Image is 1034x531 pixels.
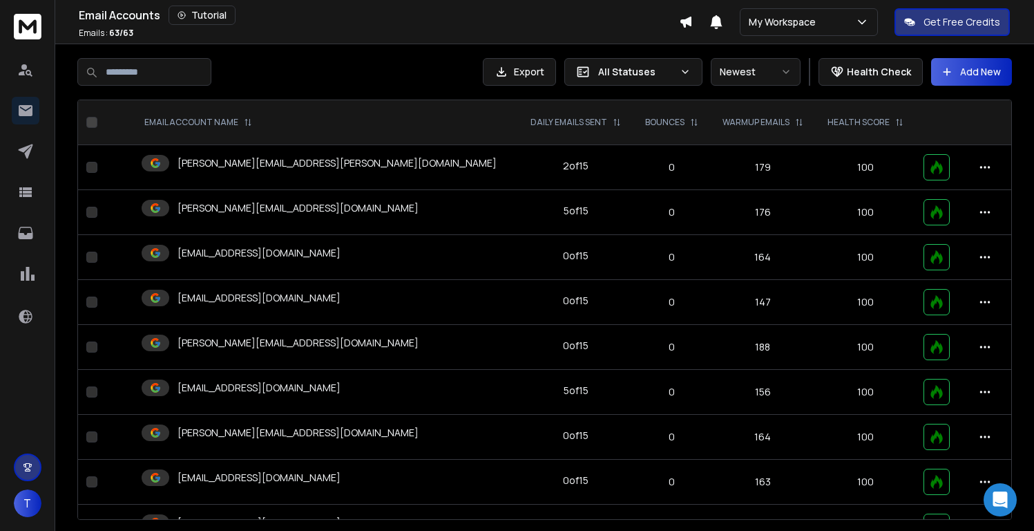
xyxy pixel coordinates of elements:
[178,426,419,440] p: [PERSON_NAME][EMAIL_ADDRESS][DOMAIN_NAME]
[710,235,815,280] td: 164
[563,339,588,353] div: 0 of 15
[815,145,915,190] td: 100
[847,65,911,79] p: Health Check
[710,145,815,190] td: 179
[642,205,702,219] p: 0
[923,15,1000,29] p: Get Free Credits
[818,58,923,86] button: Health Check
[710,370,815,415] td: 156
[178,336,419,350] p: [PERSON_NAME][EMAIL_ADDRESS][DOMAIN_NAME]
[563,294,588,308] div: 0 of 15
[178,516,341,530] p: [EMAIL_ADDRESS][DOMAIN_NAME]
[178,471,341,485] p: [EMAIL_ADDRESS][DOMAIN_NAME]
[815,190,915,235] td: 100
[710,190,815,235] td: 176
[815,325,915,370] td: 100
[815,370,915,415] td: 100
[642,385,702,399] p: 0
[815,460,915,505] td: 100
[931,58,1012,86] button: Add New
[79,6,679,25] div: Email Accounts
[79,28,133,39] p: Emails :
[894,8,1010,36] button: Get Free Credits
[178,291,341,305] p: [EMAIL_ADDRESS][DOMAIN_NAME]
[749,15,821,29] p: My Workspace
[109,27,133,39] span: 63 / 63
[642,250,702,264] p: 0
[984,483,1017,516] div: Open Intercom Messenger
[178,201,419,215] p: [PERSON_NAME][EMAIL_ADDRESS][DOMAIN_NAME]
[598,65,674,79] p: All Statuses
[563,159,588,173] div: 2 of 15
[563,429,588,442] div: 0 of 15
[642,430,702,444] p: 0
[645,117,684,128] p: BOUNCES
[642,295,702,309] p: 0
[642,160,702,174] p: 0
[483,58,556,86] button: Export
[144,117,252,128] div: EMAIL ACCOUNT NAME
[827,117,890,128] p: HEALTH SCORE
[815,235,915,280] td: 100
[530,117,607,128] p: DAILY EMAILS SENT
[710,280,815,325] td: 147
[642,475,702,489] p: 0
[642,340,702,354] p: 0
[711,58,801,86] button: Newest
[815,280,915,325] td: 100
[722,117,789,128] p: WARMUP EMAILS
[815,415,915,460] td: 100
[169,6,236,25] button: Tutorial
[563,249,588,263] div: 0 of 15
[564,384,588,398] div: 5 of 15
[564,204,588,218] div: 5 of 15
[710,325,815,370] td: 188
[563,474,588,487] div: 0 of 15
[178,246,341,260] p: [EMAIL_ADDRESS][DOMAIN_NAME]
[710,415,815,460] td: 164
[178,381,341,395] p: [EMAIL_ADDRESS][DOMAIN_NAME]
[710,460,815,505] td: 163
[178,156,497,170] p: [PERSON_NAME][EMAIL_ADDRESS][PERSON_NAME][DOMAIN_NAME]
[14,490,41,517] button: T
